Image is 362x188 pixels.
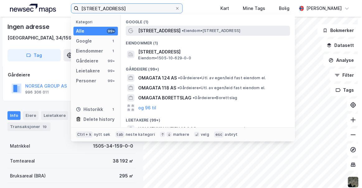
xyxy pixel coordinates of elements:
[307,5,342,12] div: [PERSON_NAME]
[126,132,155,137] div: neste kategori
[322,39,360,52] button: Datasett
[317,24,360,37] button: Bokmerker
[173,132,189,137] div: markere
[76,37,92,45] div: Google
[225,132,238,137] div: avbryt
[121,113,295,124] div: Leietakere (99+)
[119,172,133,180] div: 295 ㎡
[138,48,288,56] span: [STREET_ADDRESS]
[193,95,195,100] span: •
[10,142,30,150] div: Matrikkel
[7,111,21,120] div: Info
[110,39,115,44] div: 1
[76,67,100,75] div: Leietakere
[121,36,295,47] div: Eiendommer (1)
[76,57,98,65] div: Gårdeiere
[8,71,135,79] div: Gårdeiere
[76,77,96,85] div: Personer
[76,47,103,55] div: Eiendommer
[115,131,125,138] div: tab
[331,158,362,188] iframe: Chat Widget
[193,95,237,100] span: Gårdeiere • Borettslag
[177,85,179,90] span: •
[182,28,184,33] span: •
[25,90,49,95] div: 996 306 011
[182,28,240,33] span: Eiendom • [STREET_ADDRESS]
[279,5,290,12] div: Bolig
[243,5,265,12] div: Mine Tags
[138,125,196,133] span: HOLMENKOLLVEIEN 104 AS
[197,126,284,131] span: Leietaker • Utl. av egen/leid fast eiendom el.
[41,124,48,130] div: 19
[23,111,39,120] div: Eiere
[214,131,224,138] div: esc
[83,116,115,123] div: Delete history
[197,126,199,131] span: •
[10,157,35,165] div: Tomteareal
[7,122,50,131] div: Transaksjoner
[138,74,177,82] span: OMAGATA 124 AS
[71,111,94,120] div: Datasett
[76,27,84,35] div: Alle
[10,172,46,180] div: Bruksareal (BRA)
[94,132,110,137] div: nytt søk
[113,157,133,165] div: 38 192 ㎡
[201,132,209,137] div: velg
[76,20,118,24] div: Kategori
[107,78,115,83] div: 99+
[138,56,191,61] span: Eiendom • 1505-10-629-0-0
[220,5,229,12] div: Kart
[107,68,115,73] div: 99+
[110,107,115,112] div: 1
[107,29,115,34] div: 99+
[110,48,115,53] div: 1
[323,54,360,66] button: Analyse
[330,69,360,81] button: Filter
[138,94,191,102] span: OMAGATA BORETTSLAG
[41,111,68,120] div: Leietakere
[138,104,156,112] button: og 96 til
[121,62,295,73] div: Gårdeiere (99+)
[138,84,176,92] span: OMAGATA 118 AS
[76,106,103,113] div: Historikk
[7,22,50,32] div: Ingen adresse
[10,4,56,13] img: logo.a4113a55bc3d86da70a041830d287a7e.svg
[107,58,115,63] div: 99+
[7,34,72,42] div: [GEOGRAPHIC_DATA], 34/159
[138,27,181,34] span: [STREET_ADDRESS]
[121,15,295,26] div: Google (1)
[93,142,133,150] div: 1505-34-159-0-0
[7,49,61,62] button: Tag
[331,84,360,96] button: Tags
[79,4,175,13] input: Søk på adresse, matrikkel, gårdeiere, leietakere eller personer
[76,131,93,138] div: Ctrl + k
[178,76,266,80] span: Gårdeiere • Utl. av egen/leid fast eiendom el.
[177,85,265,90] span: Gårdeiere • Utl. av egen/leid fast eiendom el.
[178,76,180,80] span: •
